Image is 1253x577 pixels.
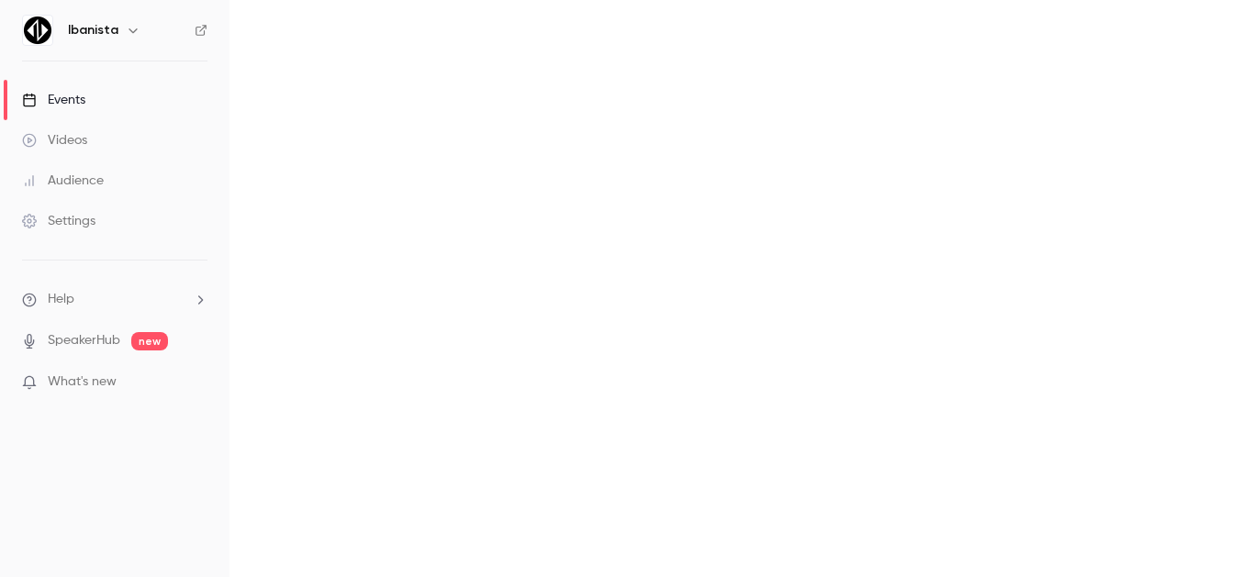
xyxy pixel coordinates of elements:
h6: Ibanista [68,21,118,39]
div: Events [22,91,85,109]
li: help-dropdown-opener [22,290,207,309]
img: Ibanista [23,16,52,45]
div: Videos [22,131,87,150]
div: Audience [22,172,104,190]
a: SpeakerHub [48,331,120,350]
span: What's new [48,372,117,392]
span: new [131,332,168,350]
span: Help [48,290,74,309]
div: Settings [22,212,95,230]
